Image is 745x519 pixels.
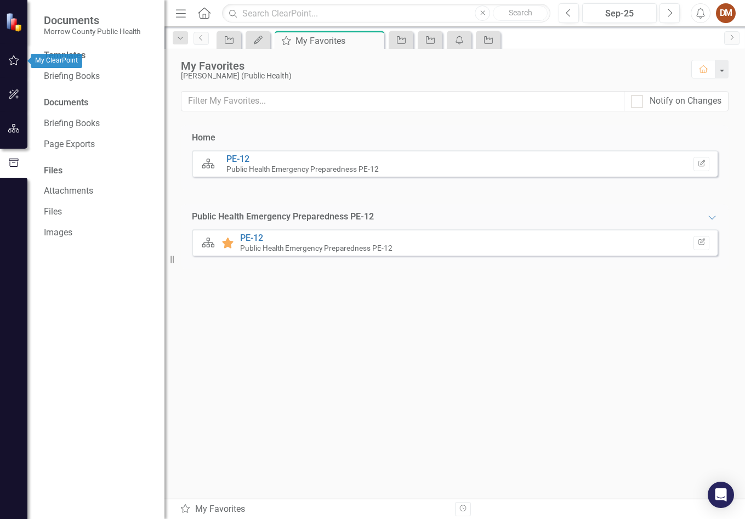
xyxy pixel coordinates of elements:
div: Open Intercom Messenger [708,482,734,508]
a: Briefing Books [44,117,153,130]
button: Set Home Page [693,157,709,171]
a: Images [44,227,153,239]
a: PE-12 [226,154,249,164]
a: PE-12 [240,233,263,243]
a: Attachments [44,185,153,198]
button: DM [716,3,736,23]
a: Files [44,206,153,218]
span: Search [509,8,532,17]
div: My Favorites [181,60,680,72]
input: Filter My Favorites... [181,91,624,111]
div: My Favorites [295,34,382,48]
div: Templates [44,49,153,62]
small: Public Health Emergency Preparedness PE-12 [240,244,393,252]
input: Search ClearPoint... [222,4,550,23]
div: Sep-25 [586,7,653,20]
div: Notify on Changes [650,95,721,108]
div: [PERSON_NAME] (Public Health) [181,72,680,80]
img: ClearPoint Strategy [5,12,25,32]
a: Briefing Books [44,70,153,83]
span: Documents [44,14,140,27]
button: Sep-25 [582,3,657,23]
div: Public Health Emergency Preparedness PE-12 [192,211,374,223]
div: Files [44,165,153,177]
a: Page Exports [44,138,153,151]
div: Documents [44,97,153,109]
div: Home [192,132,215,144]
div: My ClearPoint [31,54,82,68]
button: Search [493,5,548,21]
div: My Favorites [180,503,447,516]
small: Public Health Emergency Preparedness PE-12 [226,165,379,173]
small: Morrow County Public Health [44,27,140,36]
